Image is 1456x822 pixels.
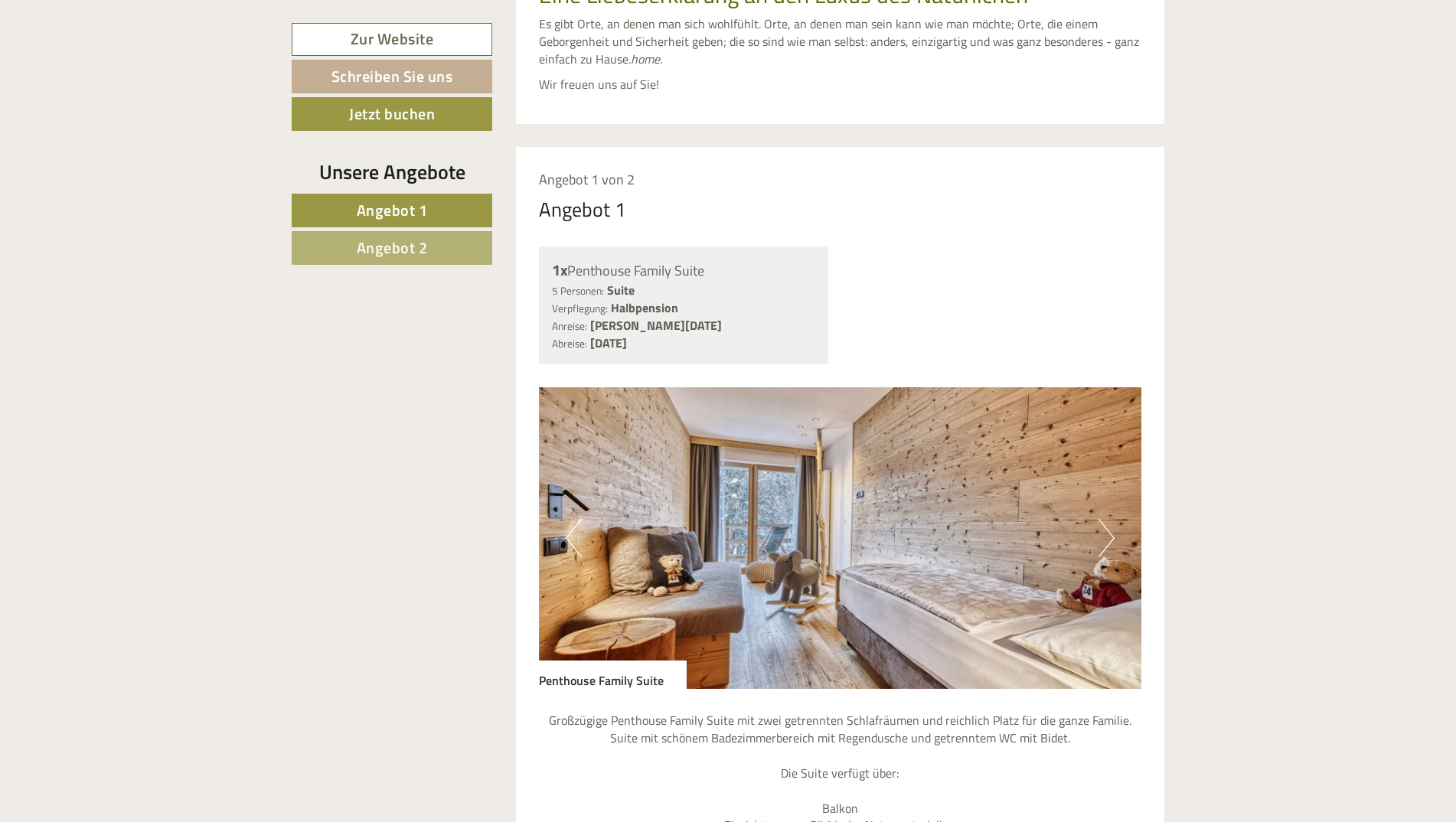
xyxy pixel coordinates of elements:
span: Angebot 1 von 2 [539,169,635,190]
p: Es gibt Orte, an denen man sich wohlfühlt. Orte, an denen man sein kann wie man möchte; Orte, die... [539,15,1142,68]
small: 12:01 [23,74,237,85]
small: Anreise: [552,318,587,334]
div: Angebot 1 [539,195,626,223]
small: 5 Personen: [552,283,604,298]
small: Abreise: [552,336,587,351]
a: Zur Website [292,23,492,56]
b: Suite [607,281,635,299]
div: Penthouse Family Suite [552,259,816,282]
div: Hallo Zusammen, vielen lieben Dank für die Angebot. Das hört sich sehr schön und gut an. Kurze Fr... [214,91,592,207]
p: Wir freuen uns auf Sie! [539,76,1142,93]
span: Angebot 2 [357,236,428,259]
img: image [539,387,1142,689]
div: Unsere Angebote [292,158,492,186]
div: Penthouse Family Suite [539,661,687,690]
div: Guten Tag, wie können wir Ihnen helfen? [11,41,244,88]
button: Next [1099,519,1115,557]
button: Senden [504,396,603,430]
button: Previous [566,519,582,557]
span: Angebot 1 [357,198,428,222]
div: [GEOGRAPHIC_DATA] [23,44,237,57]
small: Verpflegung: [552,301,608,316]
em: home. [631,50,662,68]
b: [DATE] [590,334,627,352]
div: Mittwoch [263,11,341,38]
a: Jetzt buchen [292,97,492,131]
b: [PERSON_NAME][DATE] [590,316,722,334]
small: 12:05 [222,194,580,205]
b: 1x [552,258,567,282]
a: Schreiben Sie uns [292,60,492,93]
div: Sie [222,94,580,106]
b: Halbpension [611,298,678,317]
